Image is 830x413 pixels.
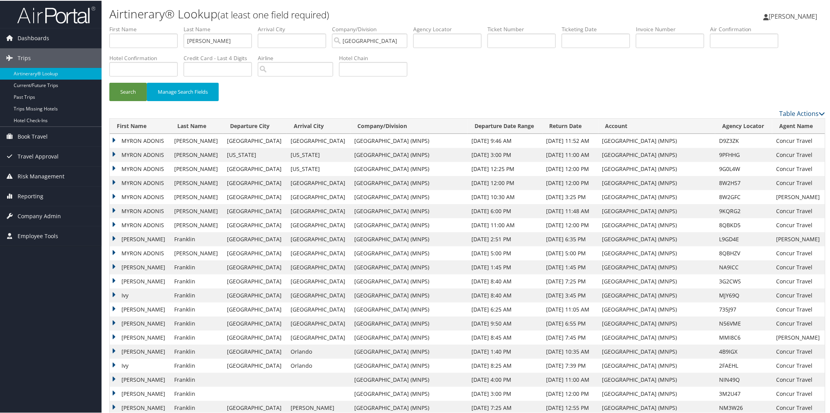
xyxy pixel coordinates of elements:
[468,386,543,400] td: [DATE] 3:00 PM
[715,203,772,217] td: 9KQRG2
[598,344,716,358] td: [GEOGRAPHIC_DATA] (MNPS)
[772,161,825,175] td: Concur Travel
[223,358,287,372] td: [GEOGRAPHIC_DATA]
[170,330,223,344] td: Franklin
[350,203,468,217] td: [GEOGRAPHIC_DATA] (MNPS)
[110,118,170,133] th: First Name: activate to sort column ascending
[350,175,468,189] td: [GEOGRAPHIC_DATA] (MNPS)
[170,274,223,288] td: Franklin
[772,358,825,372] td: Concur Travel
[715,231,772,246] td: L9GD4E
[468,175,543,189] td: [DATE] 12:00 PM
[110,330,170,344] td: [PERSON_NAME]
[543,246,598,260] td: [DATE] 5:00 PM
[468,288,543,302] td: [DATE] 8:40 AM
[710,25,784,32] label: Air Confirmation
[18,48,31,67] span: Trips
[110,231,170,246] td: [PERSON_NAME]
[170,147,223,161] td: [PERSON_NAME]
[184,53,258,61] label: Credit Card - Last 4 Digits
[109,25,184,32] label: First Name
[562,25,636,32] label: Ticketing Date
[772,316,825,330] td: Concur Travel
[543,372,598,386] td: [DATE] 11:00 AM
[170,344,223,358] td: Franklin
[715,175,772,189] td: 8W2HS7
[350,316,468,330] td: [GEOGRAPHIC_DATA] (MNPS)
[223,203,287,217] td: [GEOGRAPHIC_DATA]
[350,161,468,175] td: [GEOGRAPHIC_DATA] (MNPS)
[598,274,716,288] td: [GEOGRAPHIC_DATA] (MNPS)
[543,231,598,246] td: [DATE] 6:35 PM
[598,386,716,400] td: [GEOGRAPHIC_DATA] (MNPS)
[543,161,598,175] td: [DATE] 12:00 PM
[223,147,287,161] td: [US_STATE]
[772,203,825,217] td: Concur Travel
[598,231,716,246] td: [GEOGRAPHIC_DATA] (MNPS)
[110,189,170,203] td: MYRON ADONIS
[543,133,598,147] td: [DATE] 11:52 AM
[636,25,710,32] label: Invoice Number
[715,344,772,358] td: 4B9IGX
[543,302,598,316] td: [DATE] 11:05 AM
[339,53,413,61] label: Hotel Chain
[543,118,598,133] th: Return Date: activate to sort column ascending
[598,330,716,344] td: [GEOGRAPHIC_DATA] (MNPS)
[543,260,598,274] td: [DATE] 1:45 PM
[598,358,716,372] td: [GEOGRAPHIC_DATA] (MNPS)
[598,302,716,316] td: [GEOGRAPHIC_DATA] (MNPS)
[287,274,350,288] td: [GEOGRAPHIC_DATA]
[468,316,543,330] td: [DATE] 9:50 AM
[715,358,772,372] td: 2FAEHL
[350,330,468,344] td: [GEOGRAPHIC_DATA] (MNPS)
[468,231,543,246] td: [DATE] 2:51 PM
[223,260,287,274] td: [GEOGRAPHIC_DATA]
[413,25,487,32] label: Agency Locator
[170,231,223,246] td: Franklin
[468,133,543,147] td: [DATE] 9:46 AM
[350,189,468,203] td: [GEOGRAPHIC_DATA] (MNPS)
[350,231,468,246] td: [GEOGRAPHIC_DATA] (MNPS)
[468,302,543,316] td: [DATE] 6:25 AM
[543,217,598,231] td: [DATE] 12:00 PM
[223,175,287,189] td: [GEOGRAPHIC_DATA]
[715,118,772,133] th: Agency Locator: activate to sort column ascending
[772,118,825,133] th: Agent Name
[598,260,716,274] td: [GEOGRAPHIC_DATA] (MNPS)
[110,203,170,217] td: MYRON ADONIS
[350,358,468,372] td: [GEOGRAPHIC_DATA] (MNPS)
[468,217,543,231] td: [DATE] 11:00 AM
[772,147,825,161] td: Concur Travel
[468,147,543,161] td: [DATE] 3:00 PM
[764,4,825,27] a: [PERSON_NAME]
[543,288,598,302] td: [DATE] 3:45 PM
[468,246,543,260] td: [DATE] 5:00 PM
[223,344,287,358] td: [GEOGRAPHIC_DATA]
[110,386,170,400] td: [PERSON_NAME]
[223,274,287,288] td: [GEOGRAPHIC_DATA]
[468,274,543,288] td: [DATE] 8:40 AM
[350,386,468,400] td: [GEOGRAPHIC_DATA] (MNPS)
[223,231,287,246] td: [GEOGRAPHIC_DATA]
[109,82,147,100] button: Search
[350,246,468,260] td: [GEOGRAPHIC_DATA] (MNPS)
[598,133,716,147] td: [GEOGRAPHIC_DATA] (MNPS)
[170,260,223,274] td: Franklin
[598,203,716,217] td: [GEOGRAPHIC_DATA] (MNPS)
[772,344,825,358] td: Concur Travel
[170,118,223,133] th: Last Name: activate to sort column ascending
[287,344,350,358] td: Orlando
[110,246,170,260] td: MYRON ADONIS
[223,316,287,330] td: [GEOGRAPHIC_DATA]
[715,330,772,344] td: MMI8C6
[350,217,468,231] td: [GEOGRAPHIC_DATA] (MNPS)
[772,288,825,302] td: Concur Travel
[543,344,598,358] td: [DATE] 10:35 AM
[287,358,350,372] td: Orlando
[287,316,350,330] td: [GEOGRAPHIC_DATA]
[109,53,184,61] label: Hotel Confirmation
[18,186,43,205] span: Reporting
[110,288,170,302] td: Ivy
[350,260,468,274] td: [GEOGRAPHIC_DATA] (MNPS)
[287,147,350,161] td: [US_STATE]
